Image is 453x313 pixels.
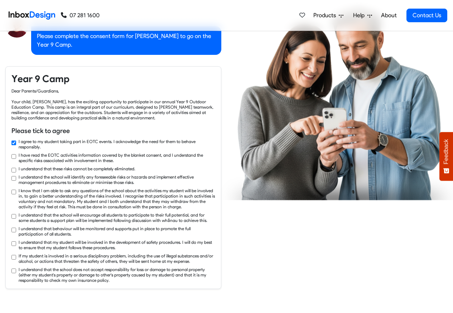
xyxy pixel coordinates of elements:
div: Dear Parents/Guardians, Your child, [PERSON_NAME], has the exciting opportunity to participate in... [11,88,215,120]
label: I know that I am able to ask any questions of the school about the activities my student will be ... [19,188,215,209]
a: Help [350,8,375,23]
button: Feedback - Show survey [439,132,453,181]
span: Feedback [443,139,449,164]
h4: Year 9 Camp [11,72,215,85]
label: I understand that behaviour will be monitored and supports put in place to promote the full parti... [19,226,215,237]
label: I understand the school will identify any foreseeable risks or hazards and implement effective ma... [19,174,215,185]
label: I agree to my student taking part in EOTC events. I acknowledge the need for them to behave respo... [19,139,215,150]
span: Products [313,11,339,20]
a: Products [310,8,346,23]
label: I understand that the school will encourage all students to participate to their full potential, ... [19,212,215,223]
span: Help [353,11,367,20]
a: About [379,8,399,23]
div: Please complete the consent form for [PERSON_NAME] to go on the Year 9 Camp. [31,26,221,55]
a: Contact Us [406,9,447,22]
label: If my student is involved in a serious disciplinary problem, including the use of illegal substan... [19,253,215,264]
label: I understand that the school does not accept responsibility for loss or damage to personal proper... [19,267,215,283]
a: 07 281 1600 [61,11,100,20]
label: I understand that these risks cannot be completely eliminated. [19,166,135,171]
h6: Please tick to agree [11,126,215,136]
label: I have read the EOTC activities information covered by the blanket consent, and I understand the ... [19,152,215,163]
label: I understand that my student will be involved in the development of safety procedures. I will do ... [19,240,215,250]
